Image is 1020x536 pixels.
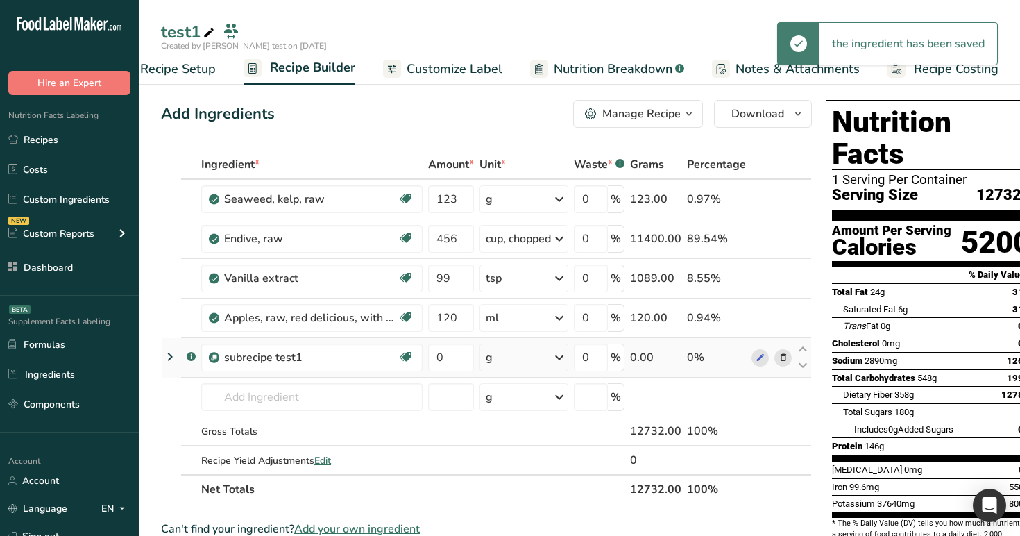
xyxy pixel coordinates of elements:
[630,191,681,208] div: 123.00
[630,270,681,287] div: 1089.00
[917,373,937,383] span: 548g
[627,474,684,503] th: 12732.00
[630,452,681,469] div: 0
[914,60,998,78] span: Recipe Costing
[8,217,29,225] div: NEW
[201,156,260,173] span: Ingredient
[486,231,551,247] div: cup, chopped
[161,40,327,51] span: Created by [PERSON_NAME] test on [DATE]
[731,106,784,122] span: Download
[832,338,880,349] span: Cholesterol
[486,389,493,405] div: g
[736,60,860,78] span: Notes & Attachments
[201,383,423,411] input: Add Ingredient
[224,231,398,247] div: Endive, raw
[865,355,897,366] span: 2890mg
[574,156,624,173] div: Waste
[630,310,681,326] div: 120.00
[887,53,998,85] a: Recipe Costing
[687,156,746,173] span: Percentage
[832,187,918,204] span: Serving Size
[630,423,681,439] div: 12732.00
[224,349,398,366] div: subrecipe test1
[486,270,502,287] div: tsp
[888,424,898,435] span: 0g
[602,106,681,122] div: Manage Recipe
[904,464,922,475] span: 0mg
[865,441,884,451] span: 146g
[161,103,275,126] div: Add Ingredients
[209,353,219,363] img: Sub Recipe
[832,287,868,297] span: Total Fat
[9,305,31,314] div: BETA
[832,373,915,383] span: Total Carbohydrates
[8,496,67,521] a: Language
[201,424,423,439] div: Gross Totals
[832,482,847,492] span: Iron
[687,349,746,366] div: 0%
[712,53,860,85] a: Notes & Attachments
[832,355,862,366] span: Sodium
[224,310,398,326] div: Apples, raw, red delicious, with skin (Includes foods for USDA's Food Distribution Program)
[843,407,892,417] span: Total Sugars
[530,53,684,85] a: Nutrition Breakdown
[479,156,506,173] span: Unit
[224,270,398,287] div: Vanilla extract
[428,156,474,173] span: Amount
[870,287,885,297] span: 24g
[114,53,216,85] a: Recipe Setup
[832,224,951,237] div: Amount Per Serving
[843,390,892,400] span: Dietary Fiber
[877,499,915,509] span: 37640mg
[630,156,664,173] span: Grams
[8,226,94,241] div: Custom Reports
[843,304,896,315] span: Saturated Fat
[573,100,703,128] button: Manage Recipe
[832,464,902,475] span: [MEDICAL_DATA]
[832,237,951,258] div: Calories
[819,23,997,65] div: the ingredient has been saved
[201,453,423,468] div: Recipe Yield Adjustments
[486,191,493,208] div: g
[486,349,493,366] div: g
[554,60,672,78] span: Nutrition Breakdown
[832,441,862,451] span: Protein
[687,231,746,247] div: 89.54%
[383,53,502,85] a: Customize Label
[486,310,499,326] div: ml
[882,338,900,349] span: 0mg
[630,231,681,247] div: 11400.00
[687,423,746,439] div: 100%
[714,100,812,128] button: Download
[687,310,746,326] div: 0.94%
[101,501,130,517] div: EN
[407,60,502,78] span: Customize Label
[630,349,681,366] div: 0.00
[161,19,217,44] div: test1
[973,489,1006,522] div: Open Intercom Messenger
[898,304,908,315] span: 6g
[881,321,890,331] span: 0g
[270,58,355,77] span: Recipe Builder
[8,71,130,95] button: Hire an Expert
[684,474,749,503] th: 100%
[832,499,875,509] span: Potassium
[894,390,914,400] span: 358g
[140,60,216,78] span: Recipe Setup
[894,407,914,417] span: 180g
[854,424,953,435] span: Includes Added Sugars
[843,321,878,331] span: Fat
[244,52,355,85] a: Recipe Builder
[687,270,746,287] div: 8.55%
[849,482,879,492] span: 99.6mg
[224,191,398,208] div: Seaweed, kelp, raw
[843,321,866,331] i: Trans
[314,454,331,467] span: Edit
[687,191,746,208] div: 0.97%
[198,474,627,503] th: Net Totals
